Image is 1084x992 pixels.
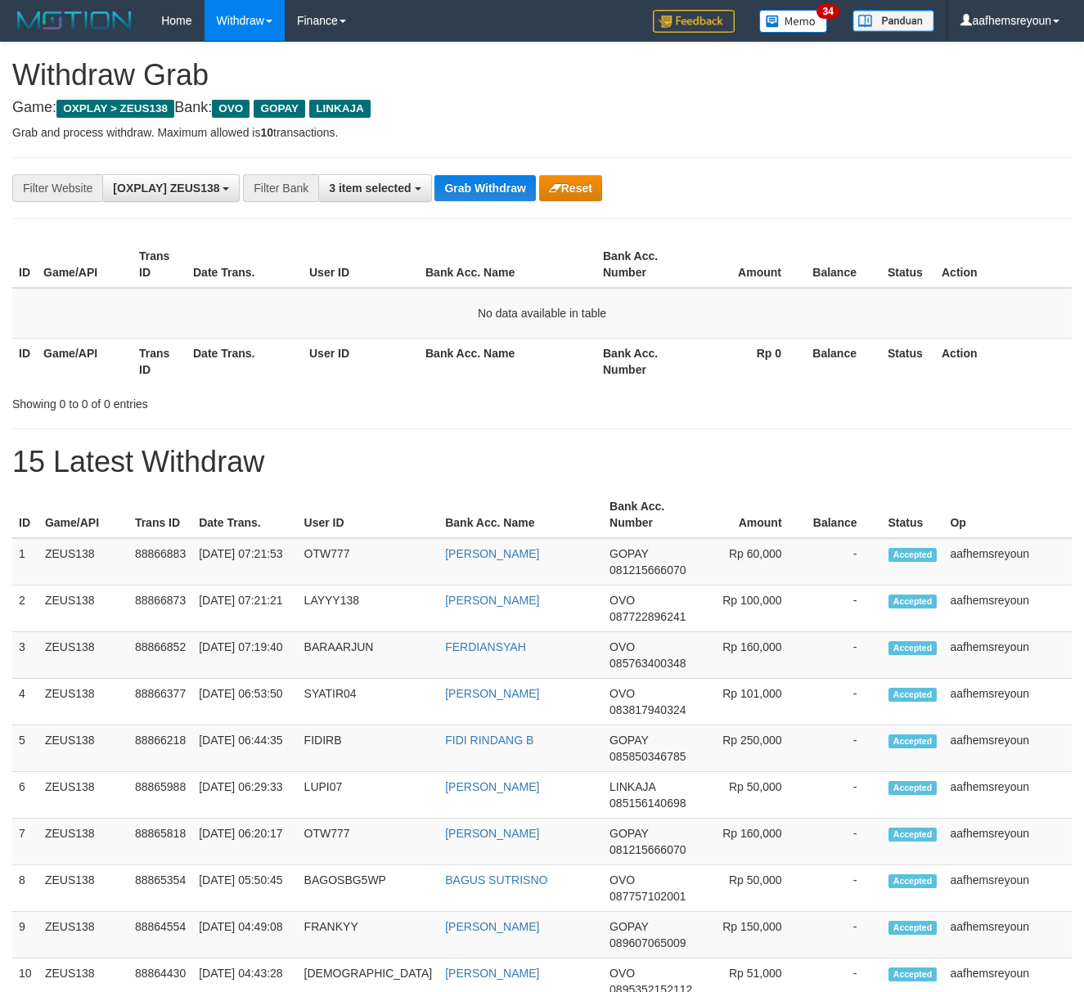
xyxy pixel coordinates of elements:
td: ZEUS138 [38,632,128,679]
td: [DATE] 06:44:35 [192,725,297,772]
th: Action [935,338,1072,384]
th: Bank Acc. Number [603,492,699,538]
button: [OXPLAY] ZEUS138 [102,174,240,202]
th: User ID [298,492,439,538]
th: Game/API [37,338,133,384]
td: Rp 150,000 [699,912,806,958]
td: [DATE] 06:53:50 [192,679,297,725]
td: ZEUS138 [38,865,128,912]
span: 34 [816,4,839,19]
span: GOPAY [609,734,648,747]
th: ID [12,241,37,288]
th: ID [12,338,37,384]
span: OVO [609,687,635,700]
th: Op [943,492,1072,538]
span: LINKAJA [609,780,655,793]
td: - [807,819,882,865]
td: [DATE] 07:21:21 [192,586,297,632]
td: aafhemsreyoun [943,912,1072,958]
td: BARAARJUN [298,632,439,679]
td: ZEUS138 [38,586,128,632]
td: 88866873 [128,586,192,632]
td: [DATE] 04:49:08 [192,912,297,958]
span: Accepted [888,688,938,702]
td: - [807,912,882,958]
a: [PERSON_NAME] [445,687,539,700]
td: 8 [12,865,38,912]
td: aafhemsreyoun [943,538,1072,586]
button: Grab Withdraw [434,175,535,201]
td: Rp 60,000 [699,538,806,586]
td: 88865988 [128,772,192,819]
img: MOTION_logo.png [12,8,137,33]
h1: Withdraw Grab [12,59,1072,92]
td: aafhemsreyoun [943,725,1072,772]
th: User ID [303,338,419,384]
span: LINKAJA [309,100,371,118]
td: Rp 160,000 [699,632,806,679]
th: User ID [303,241,419,288]
td: - [807,632,882,679]
img: Button%20Memo.svg [759,10,828,33]
td: Rp 160,000 [699,819,806,865]
td: FIDIRB [298,725,439,772]
a: [PERSON_NAME] [445,827,539,840]
td: [DATE] 06:29:33 [192,772,297,819]
span: GOPAY [254,100,305,118]
th: Amount [699,492,806,538]
span: OVO [212,100,250,118]
td: Rp 50,000 [699,865,806,912]
td: 5 [12,725,38,772]
span: Copy 081215666070 to clipboard [609,843,686,856]
th: Status [881,241,935,288]
span: Accepted [888,967,938,981]
th: Balance [806,338,881,384]
h1: 15 Latest Withdraw [12,446,1072,478]
th: Game/API [38,492,128,538]
td: 4 [12,679,38,725]
th: Date Trans. [187,241,303,288]
span: GOPAY [609,827,648,840]
td: 6 [12,772,38,819]
td: ZEUS138 [38,538,128,586]
td: 88864554 [128,912,192,958]
td: aafhemsreyoun [943,632,1072,679]
td: OTW777 [298,538,439,586]
td: - [807,865,882,912]
a: [PERSON_NAME] [445,920,539,933]
td: [DATE] 06:20:17 [192,819,297,865]
span: 3 item selected [329,182,411,195]
span: Copy 085850346785 to clipboard [609,750,686,763]
th: Bank Acc. Name [419,241,596,288]
span: Copy 087722896241 to clipboard [609,610,686,623]
span: Copy 083817940324 to clipboard [609,703,686,716]
a: [PERSON_NAME] [445,967,539,980]
span: Accepted [888,874,938,888]
td: - [807,772,882,819]
td: 88866852 [128,632,192,679]
div: Showing 0 to 0 of 0 entries [12,389,439,412]
span: Accepted [888,641,938,655]
td: ZEUS138 [38,725,128,772]
h4: Game: Bank: [12,100,1072,116]
th: Trans ID [133,241,187,288]
td: ZEUS138 [38,819,128,865]
td: Rp 50,000 [699,772,806,819]
td: - [807,586,882,632]
th: Date Trans. [187,338,303,384]
span: GOPAY [609,547,648,560]
td: 88866377 [128,679,192,725]
td: aafhemsreyoun [943,865,1072,912]
button: Reset [539,175,602,201]
span: Copy 089607065009 to clipboard [609,936,686,949]
td: Rp 101,000 [699,679,806,725]
th: Amount [692,241,806,288]
a: [PERSON_NAME] [445,547,539,560]
span: Copy 081215666070 to clipboard [609,563,686,577]
span: Accepted [888,781,938,795]
span: Accepted [888,828,938,842]
span: Accepted [888,921,938,935]
td: 2 [12,586,38,632]
th: Balance [807,492,882,538]
span: Copy 087757102001 to clipboard [609,890,686,903]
